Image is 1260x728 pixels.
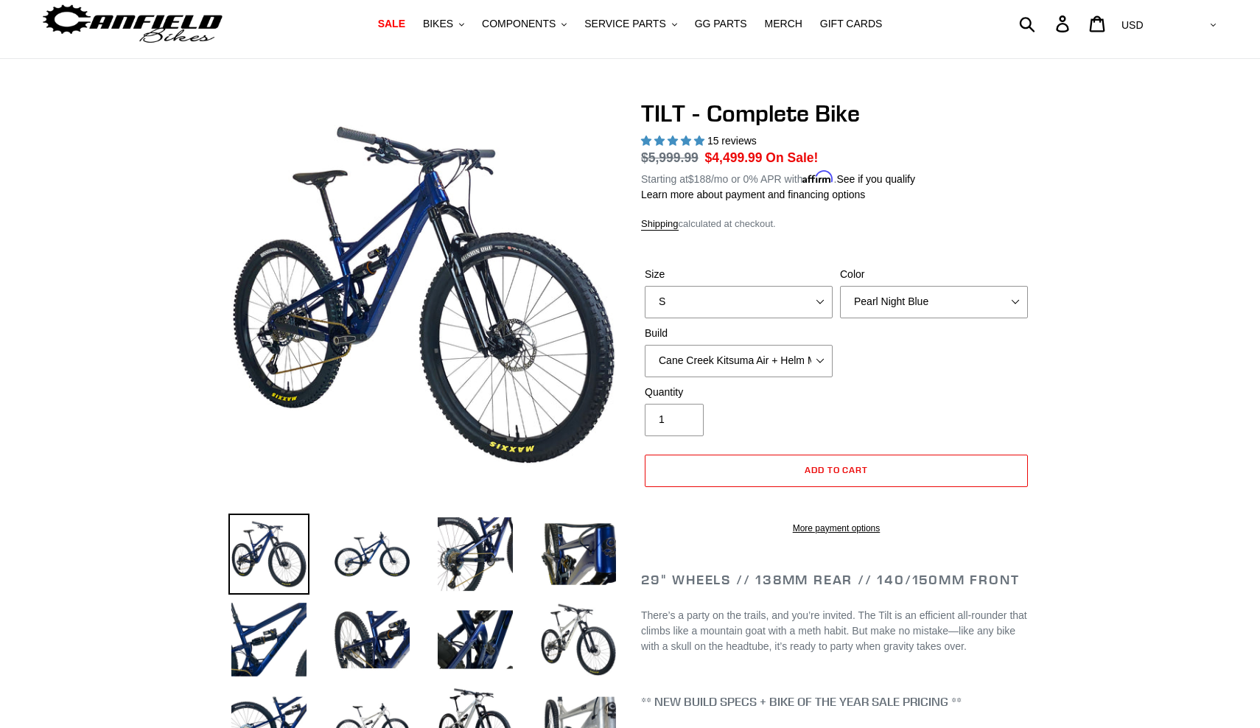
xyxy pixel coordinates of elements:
span: 15 reviews [707,135,757,147]
span: On Sale! [766,148,818,167]
div: calculated at checkout. [641,217,1032,231]
span: $4,499.99 [705,150,763,165]
p: Starting at /mo or 0% APR with . [641,168,915,187]
label: Quantity [645,385,833,400]
p: There’s a party on the trails, and you’re invited. The Tilt is an efficient all-rounder that clim... [641,608,1032,654]
span: GG PARTS [695,18,747,30]
input: Search [1027,7,1065,40]
button: SERVICE PARTS [577,14,684,34]
span: MERCH [765,18,802,30]
span: COMPONENTS [482,18,556,30]
span: Affirm [802,171,833,183]
a: MERCH [757,14,810,34]
a: Learn more about payment and financing options [641,189,865,200]
span: SERVICE PARTS [584,18,665,30]
img: Load image into Gallery viewer, TILT - Complete Bike [435,514,516,595]
a: GG PARTS [687,14,755,34]
img: Load image into Gallery viewer, TILT - Complete Bike [538,599,619,680]
img: Load image into Gallery viewer, TILT - Complete Bike [435,599,516,680]
label: Color [840,267,1028,282]
h2: 29" Wheels // 138mm Rear // 140/150mm Front [641,572,1032,588]
img: Canfield Bikes [41,1,225,47]
span: $188 [688,173,711,185]
s: $5,999.99 [641,150,699,165]
h1: TILT - Complete Bike [641,99,1032,127]
img: Load image into Gallery viewer, TILT - Complete Bike [228,514,309,595]
img: Load image into Gallery viewer, TILT - Complete Bike [538,514,619,595]
span: 5.00 stars [641,135,707,147]
label: Build [645,326,833,341]
label: Size [645,267,833,282]
a: More payment options [645,522,1028,535]
a: GIFT CARDS [813,14,890,34]
button: BIKES [416,14,472,34]
a: Shipping [641,218,679,231]
a: See if you qualify - Learn more about Affirm Financing (opens in modal) [836,173,915,185]
span: GIFT CARDS [820,18,883,30]
a: SALE [371,14,413,34]
button: COMPONENTS [475,14,574,34]
span: Add to cart [805,464,869,475]
span: BIKES [423,18,453,30]
img: Load image into Gallery viewer, TILT - Complete Bike [332,599,413,680]
button: Add to cart [645,455,1028,487]
h4: ** NEW BUILD SPECS + BIKE OF THE YEAR SALE PRICING ** [641,695,1032,709]
img: Load image into Gallery viewer, TILT - Complete Bike [332,514,413,595]
img: Load image into Gallery viewer, TILT - Complete Bike [228,599,309,680]
span: SALE [378,18,405,30]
